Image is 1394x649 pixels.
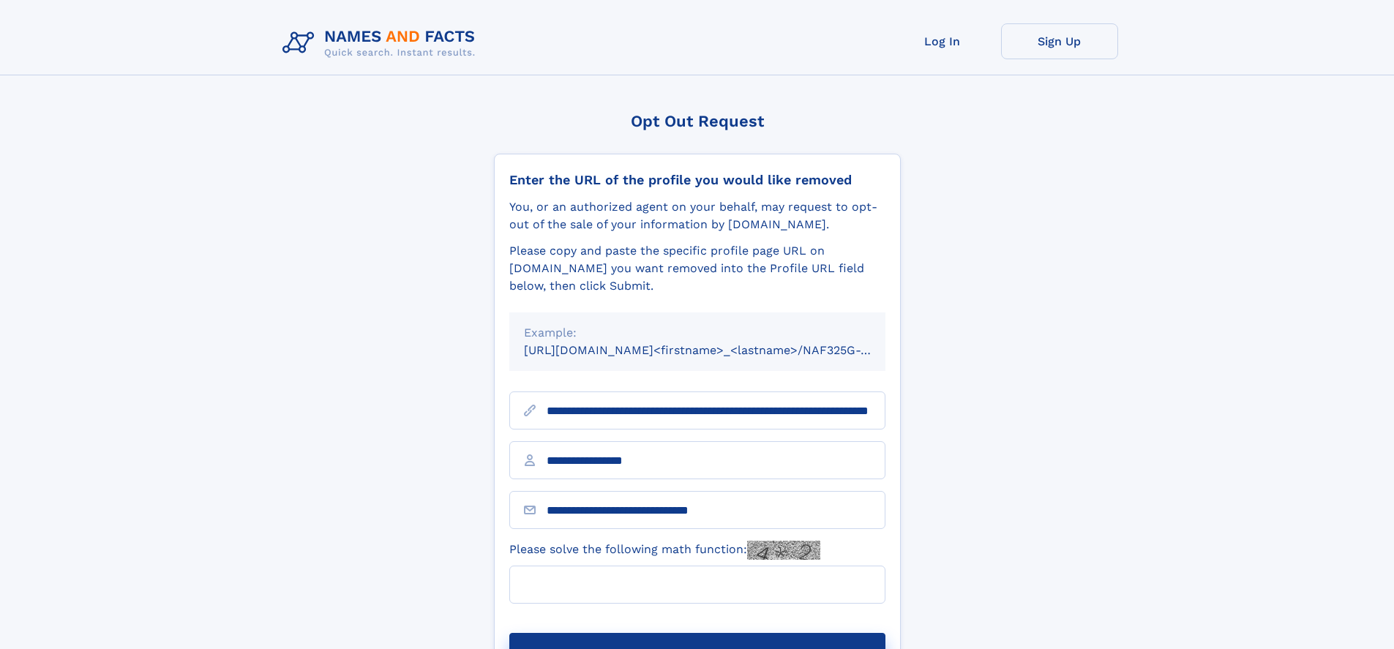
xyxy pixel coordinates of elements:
div: You, or an authorized agent on your behalf, may request to opt-out of the sale of your informatio... [509,198,885,233]
a: Log In [884,23,1001,59]
div: Opt Out Request [494,112,901,130]
div: Please copy and paste the specific profile page URL on [DOMAIN_NAME] you want removed into the Pr... [509,242,885,295]
div: Example: [524,324,871,342]
div: Enter the URL of the profile you would like removed [509,172,885,188]
a: Sign Up [1001,23,1118,59]
small: [URL][DOMAIN_NAME]<firstname>_<lastname>/NAF325G-xxxxxxxx [524,343,913,357]
img: Logo Names and Facts [277,23,487,63]
label: Please solve the following math function: [509,541,820,560]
